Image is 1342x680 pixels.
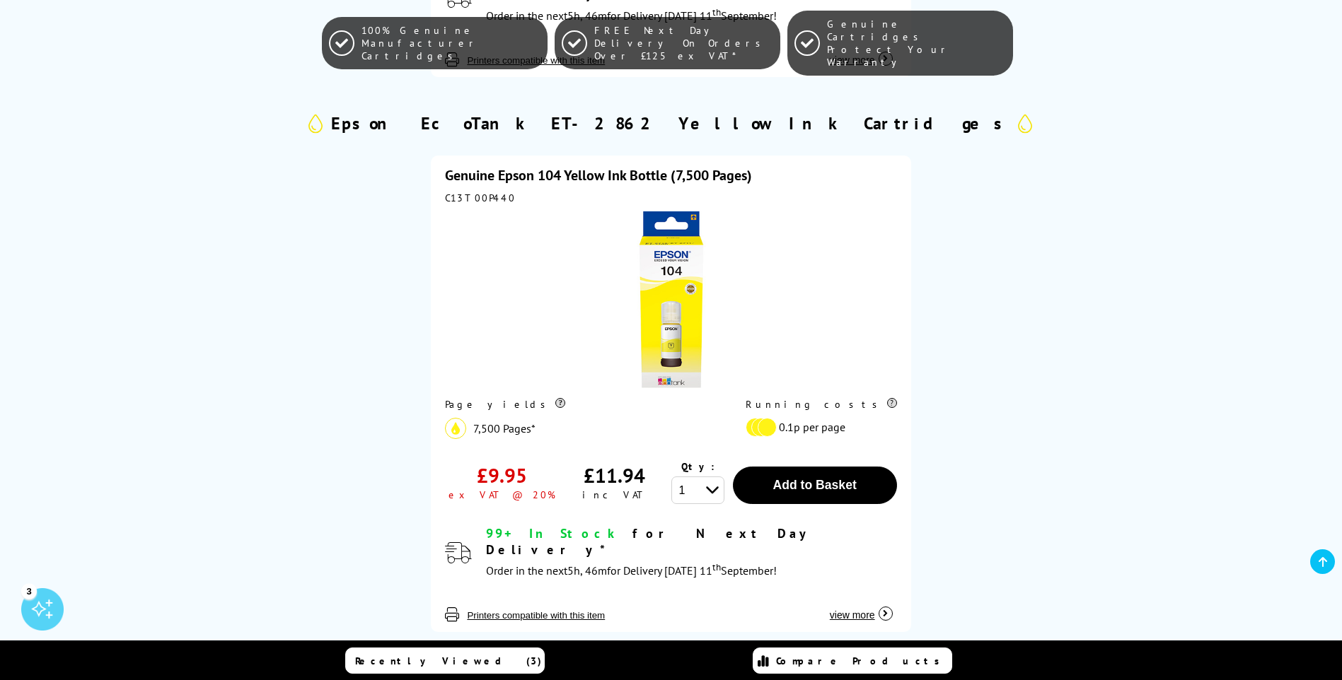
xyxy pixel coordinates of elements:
[681,460,715,473] span: Qty:
[21,583,37,599] div: 3
[594,24,773,62] span: FREE Next Day Delivery On Orders Over £125 ex VAT*
[582,488,647,501] div: inc VAT
[331,112,1011,134] h2: Epson EcoTank ET-2862 Yellow Ink Cartridges
[463,609,609,621] button: Printers compatible with this item
[473,421,536,435] span: 7,500 Pages*
[826,594,897,621] button: view more
[746,418,890,437] li: 0.1p per page
[486,525,896,581] div: modal_delivery
[486,525,620,541] span: 99+ In Stock
[746,398,897,411] div: Running costs
[477,462,527,488] div: £9.95
[776,655,947,667] span: Compare Products
[712,561,721,573] sup: th
[449,488,555,501] div: ex VAT @ 20%
[361,24,540,62] span: 100% Genuine Manufacturer Cartridges
[773,478,857,492] span: Add to Basket
[355,655,542,667] span: Recently Viewed (3)
[486,563,777,578] span: Order in the next for Delivery [DATE] 11 September!
[753,647,952,674] a: Compare Products
[445,166,752,184] a: Genuine Epson 104 Yellow Ink Bottle (7,500 Pages)
[486,525,813,558] span: for Next Day Delivery*
[830,609,875,621] span: view more
[567,563,607,578] span: 5h, 46m
[827,18,1006,69] span: Genuine Cartridges Protect Your Warranty
[445,192,896,204] div: C13T00P440
[345,647,545,674] a: Recently Viewed (3)
[583,211,760,388] img: Epson 104 Yellow Ink Bottle (7,500 Pages)
[733,467,897,504] button: Add to Basket
[584,462,645,488] div: £11.94
[445,398,716,411] div: Page yields
[445,418,466,439] img: yellow_icon.svg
